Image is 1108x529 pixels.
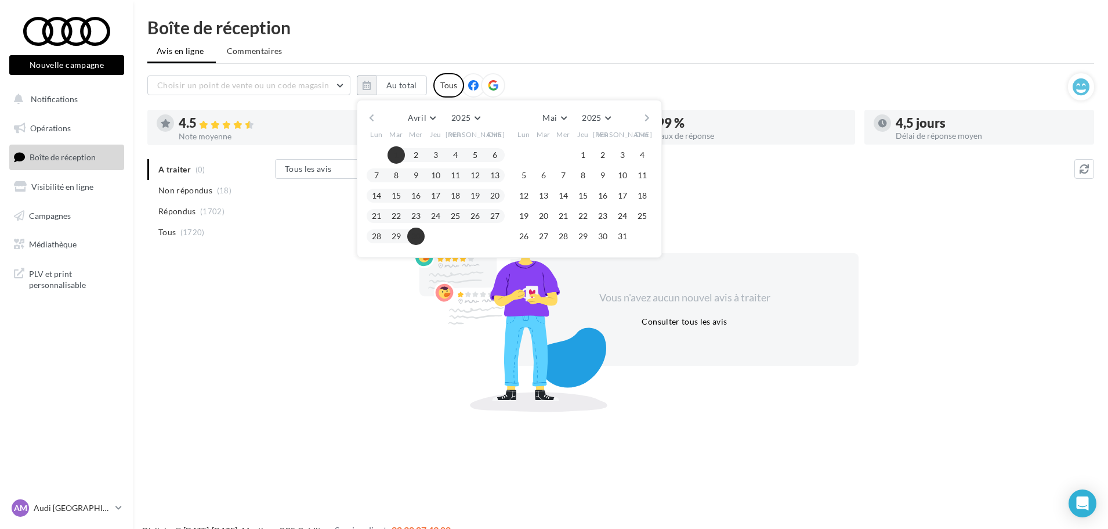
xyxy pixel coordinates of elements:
div: Vous n'avez aucun nouvel avis à traiter [585,290,784,305]
span: Opérations [30,123,71,133]
div: Délai de réponse moyen [896,132,1085,140]
button: Notifications [7,87,122,111]
button: 7 [555,167,572,184]
span: (18) [217,186,231,195]
button: 20 [535,207,552,225]
button: Au total [357,75,427,95]
a: AM Audi [GEOGRAPHIC_DATA] [9,497,124,519]
button: 20 [486,187,504,204]
button: 15 [574,187,592,204]
button: 19 [515,207,533,225]
button: 14 [555,187,572,204]
span: Médiathèque [29,239,77,249]
span: 2025 [582,113,601,123]
button: 22 [574,207,592,225]
button: Au total [376,75,427,95]
button: 2 [407,146,425,164]
button: 13 [535,187,552,204]
div: Open Intercom Messenger [1069,490,1096,517]
button: 3 [427,146,444,164]
div: Note moyenne [179,132,368,141]
button: 16 [594,187,611,204]
button: 9 [407,167,425,184]
button: 4 [633,146,651,164]
span: Mar [389,129,403,139]
span: Dim [488,129,502,139]
button: 4 [447,146,464,164]
button: Mai [538,110,571,126]
span: Mar [537,129,551,139]
span: Jeu [430,129,441,139]
span: Non répondus [158,185,212,196]
span: AM [14,502,27,514]
span: Lun [370,129,383,139]
span: Répondus [158,206,196,217]
span: Tous les avis [285,164,332,174]
span: PLV et print personnalisable [29,266,120,291]
button: 27 [535,228,552,245]
a: Opérations [7,116,126,141]
span: Mai [542,113,557,123]
button: 22 [388,207,405,225]
button: 25 [633,207,651,225]
a: Campagnes [7,204,126,228]
button: 21 [555,207,572,225]
button: 6 [486,146,504,164]
button: 2025 [577,110,615,126]
span: [PERSON_NAME] [593,129,653,139]
button: 30 [407,228,425,245]
div: Boîte de réception [147,19,1094,36]
span: (1702) [200,207,225,216]
button: 8 [574,167,592,184]
button: 26 [466,207,484,225]
button: 21 [368,207,385,225]
a: Médiathèque [7,232,126,257]
button: Tous les avis [275,159,391,179]
button: 3 [614,146,631,164]
button: 1 [388,146,405,164]
a: Boîte de réception [7,145,126,170]
button: 8 [388,167,405,184]
span: Commentaires [227,45,283,57]
button: 18 [447,187,464,204]
button: 19 [466,187,484,204]
div: Tous [433,73,464,98]
button: 24 [614,207,631,225]
span: Lun [517,129,530,139]
button: 29 [388,228,405,245]
button: 11 [633,167,651,184]
span: Choisir un point de vente ou un code magasin [157,80,329,90]
button: Choisir un point de vente ou un code magasin [147,75,350,95]
button: 28 [555,228,572,245]
button: 13 [486,167,504,184]
button: 1 [574,146,592,164]
button: 29 [574,228,592,245]
span: Mer [409,129,423,139]
button: 10 [427,167,444,184]
button: 15 [388,187,405,204]
button: 28 [368,228,385,245]
button: Nouvelle campagne [9,55,124,75]
button: 26 [515,228,533,245]
button: 9 [594,167,611,184]
button: 31 [614,228,631,245]
button: 12 [466,167,484,184]
button: 18 [633,187,651,204]
span: (1720) [180,228,205,237]
span: Boîte de réception [30,152,96,162]
button: 2025 [447,110,484,126]
span: [PERSON_NAME] [446,129,505,139]
div: 99 % [657,117,846,129]
button: 16 [407,187,425,204]
button: Consulter tous les avis [637,315,732,329]
button: 27 [486,207,504,225]
button: 5 [466,146,484,164]
span: Jeu [577,129,589,139]
button: 23 [594,207,611,225]
button: Avril [403,110,440,126]
div: 4,5 jours [896,117,1085,129]
span: Tous [158,226,176,238]
span: Notifications [31,94,78,104]
a: Visibilité en ligne [7,175,126,199]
